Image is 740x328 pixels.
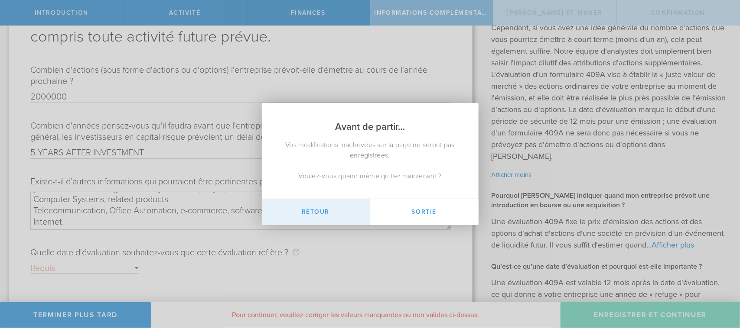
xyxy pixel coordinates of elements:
[697,260,740,302] div: Widget de chat
[279,140,461,161] font: Vos modifications inachevées sur la page ne seront pas enregistrées.
[279,171,461,181] font: Voulez-vous quand même quitter maintenant ?
[370,199,479,225] button: Sortie
[279,120,461,133] font: Avant de partir…
[697,260,740,302] iframe: Widget de discussion
[262,199,370,225] button: Retour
